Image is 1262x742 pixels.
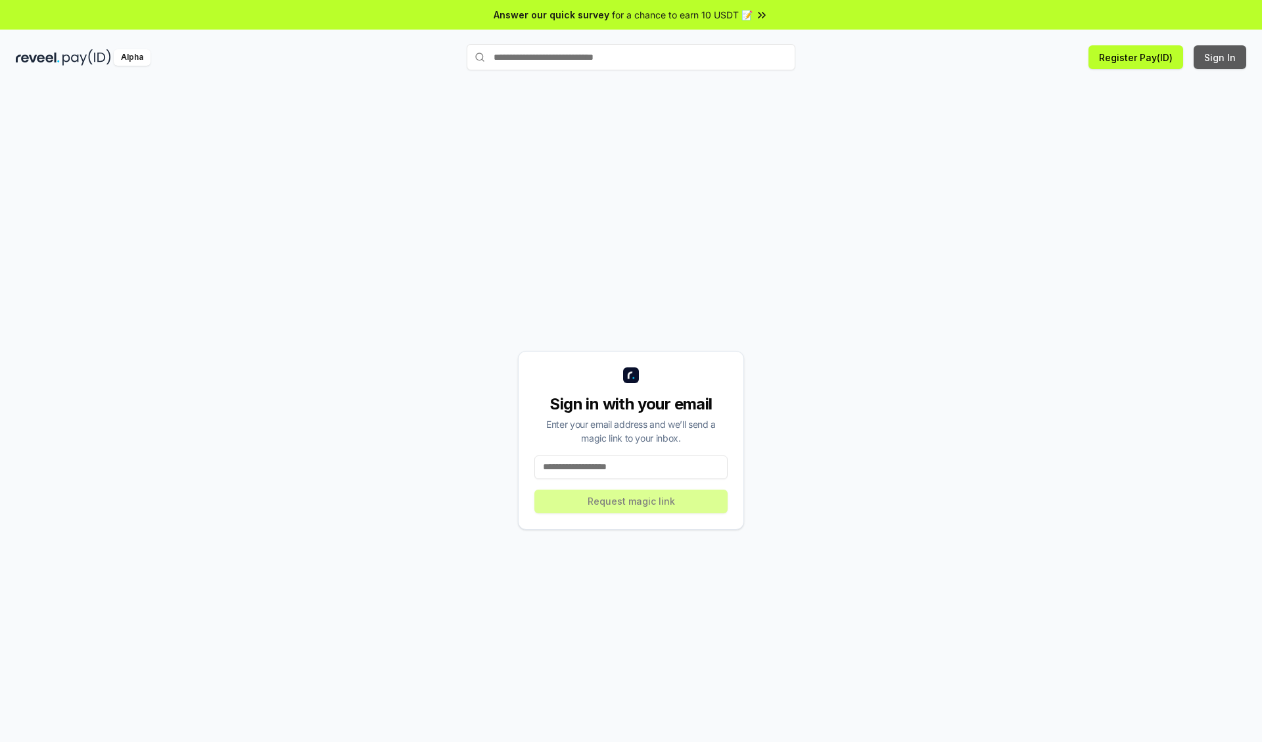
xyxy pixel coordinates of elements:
[1088,45,1183,69] button: Register Pay(ID)
[1194,45,1246,69] button: Sign In
[623,367,639,383] img: logo_small
[612,8,753,22] span: for a chance to earn 10 USDT 📝
[16,49,60,66] img: reveel_dark
[494,8,609,22] span: Answer our quick survey
[62,49,111,66] img: pay_id
[534,394,728,415] div: Sign in with your email
[114,49,151,66] div: Alpha
[534,417,728,445] div: Enter your email address and we’ll send a magic link to your inbox.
